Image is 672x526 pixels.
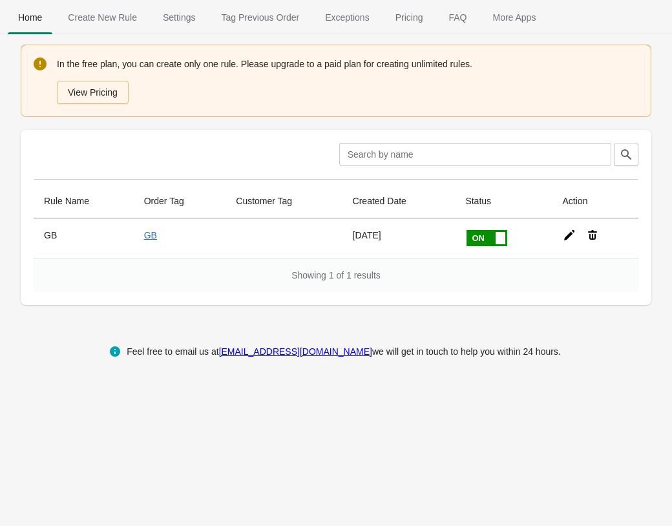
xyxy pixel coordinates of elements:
[144,230,157,240] a: GB
[219,346,372,357] a: [EMAIL_ADDRESS][DOMAIN_NAME]
[211,6,310,29] span: Tag Previous Order
[134,184,226,218] th: Order Tag
[34,258,638,292] div: Showing 1 of 1 results
[342,184,456,218] th: Created Date
[8,6,52,29] span: Home
[342,218,456,258] td: [DATE]
[438,6,477,29] span: FAQ
[127,344,561,359] div: Feel free to email us at we will get in touch to help you within 24 hours.
[34,184,134,218] th: Rule Name
[58,6,147,29] span: Create New Rule
[482,6,546,29] span: More Apps
[226,184,342,218] th: Customer Tag
[57,81,129,104] button: View Pricing
[552,184,638,218] th: Action
[34,218,134,258] th: GB
[55,1,150,34] button: Create_New_Rule
[150,1,209,34] button: Settings
[5,1,55,34] button: Home
[152,6,206,29] span: Settings
[455,184,552,218] th: Status
[315,6,379,29] span: Exceptions
[385,6,434,29] span: Pricing
[57,56,638,105] div: In the free plan, you can create only one rule. Please upgrade to a paid plan for creating unlimi...
[339,143,611,166] input: Search by name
